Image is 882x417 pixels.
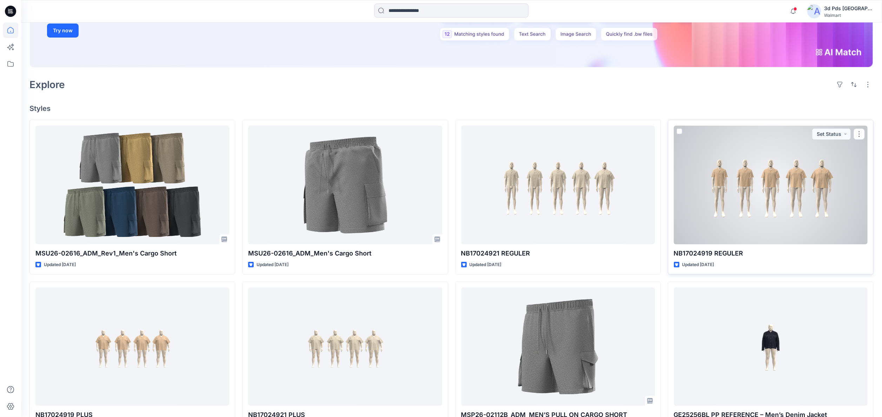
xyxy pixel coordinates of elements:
button: Try now [47,24,79,38]
div: Walmart [824,13,873,18]
a: NB17024921 REGULER [461,126,655,244]
img: avatar [807,4,821,18]
a: MSU26-02616_ADM_Rev1_Men's Cargo Short [35,126,229,244]
p: MSU26-02616_ADM_Rev1_Men's Cargo Short [35,249,229,258]
p: MSU26-02616_ADM_Men's Cargo Short [248,249,442,258]
a: NB17024921 PLUS [248,287,442,406]
div: 3d Pds [GEOGRAPHIC_DATA] [824,4,873,13]
a: MSP26-02112B_ADM_MEN’S PULL ON CARGO SHORT [461,287,655,406]
h4: Styles [29,104,874,113]
a: NB17024919 PLUS [35,287,229,406]
a: NB17024919 REGULER [674,126,868,244]
p: NB17024921 REGULER [461,249,655,258]
p: Updated [DATE] [470,261,502,269]
p: NB17024919 REGULER [674,249,868,258]
a: GE25256BL PP REFERENCE – Men’s Denim Jacket [674,287,868,406]
p: Updated [DATE] [44,261,76,269]
p: Updated [DATE] [682,261,714,269]
p: Updated [DATE] [257,261,289,269]
a: MSU26-02616_ADM_Men's Cargo Short [248,126,442,244]
h2: Explore [29,79,65,90]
